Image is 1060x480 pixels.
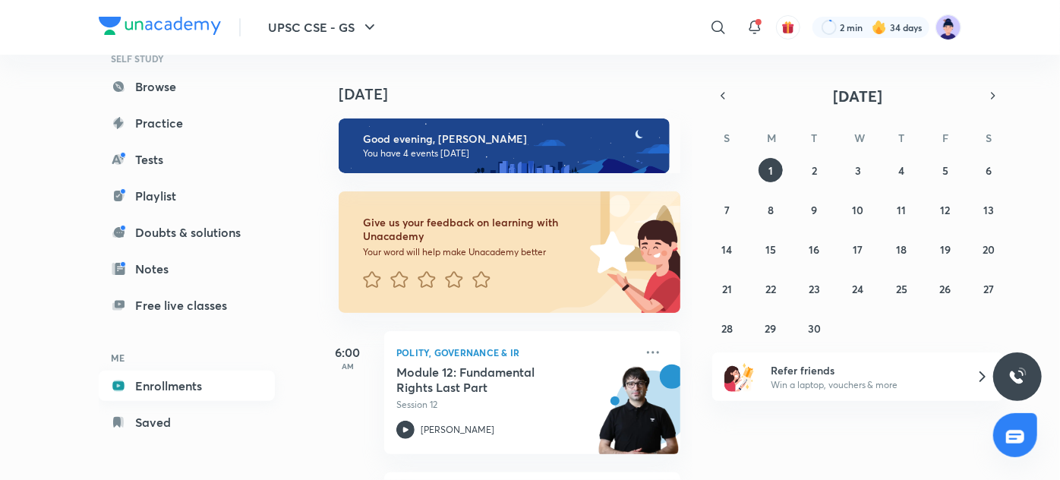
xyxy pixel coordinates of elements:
h6: SELF STUDY [99,46,275,71]
h6: Refer friends [771,362,957,378]
abbr: September 24, 2025 [852,282,863,296]
button: September 2, 2025 [803,158,827,182]
img: Ravi Chalotra [935,14,961,40]
abbr: September 6, 2025 [986,163,992,178]
abbr: September 18, 2025 [896,242,907,257]
abbr: September 14, 2025 [722,242,733,257]
h6: Good evening, [PERSON_NAME] [363,132,656,146]
abbr: September 22, 2025 [765,282,776,296]
abbr: September 17, 2025 [853,242,863,257]
abbr: Saturday [986,131,992,145]
abbr: Sunday [724,131,730,145]
abbr: Wednesday [854,131,865,145]
a: Saved [99,407,275,437]
button: September 24, 2025 [846,276,870,301]
button: September 21, 2025 [715,276,740,301]
button: September 8, 2025 [759,197,783,222]
abbr: September 4, 2025 [898,163,904,178]
abbr: September 25, 2025 [896,282,907,296]
abbr: September 9, 2025 [812,203,818,217]
button: September 5, 2025 [933,158,957,182]
p: Polity, Governance & IR [396,343,635,362]
button: September 7, 2025 [715,197,740,222]
button: September 3, 2025 [846,158,870,182]
a: Doubts & solutions [99,217,275,248]
h4: [DATE] [339,85,696,103]
abbr: September 19, 2025 [940,242,951,257]
abbr: September 30, 2025 [808,321,821,336]
button: September 9, 2025 [803,197,827,222]
button: September 26, 2025 [933,276,957,301]
img: streak [872,20,887,35]
p: AM [317,362,378,371]
abbr: September 29, 2025 [765,321,777,336]
button: [DATE] [733,85,983,106]
button: September 27, 2025 [976,276,1001,301]
button: September 4, 2025 [889,158,913,182]
button: September 25, 2025 [889,276,913,301]
button: September 15, 2025 [759,237,783,261]
abbr: September 13, 2025 [983,203,994,217]
button: September 13, 2025 [976,197,1001,222]
abbr: September 8, 2025 [768,203,774,217]
a: Practice [99,108,275,138]
abbr: September 2, 2025 [812,163,817,178]
abbr: Thursday [898,131,904,145]
button: September 28, 2025 [715,316,740,340]
button: September 18, 2025 [889,237,913,261]
span: [DATE] [834,86,883,106]
abbr: Monday [767,131,776,145]
button: September 16, 2025 [803,237,827,261]
img: ttu [1008,368,1027,386]
p: [PERSON_NAME] [421,423,494,437]
button: September 30, 2025 [803,316,827,340]
button: September 6, 2025 [976,158,1001,182]
a: Enrollments [99,371,275,401]
abbr: September 21, 2025 [722,282,732,296]
a: Playlist [99,181,275,211]
button: September 1, 2025 [759,158,783,182]
button: September 10, 2025 [846,197,870,222]
abbr: September 5, 2025 [942,163,948,178]
button: September 17, 2025 [846,237,870,261]
button: September 22, 2025 [759,276,783,301]
button: September 29, 2025 [759,316,783,340]
abbr: September 26, 2025 [939,282,951,296]
a: Free live classes [99,290,275,321]
button: September 20, 2025 [976,237,1001,261]
img: Company Logo [99,17,221,35]
button: September 19, 2025 [933,237,957,261]
a: Tests [99,144,275,175]
button: September 23, 2025 [803,276,827,301]
abbr: September 27, 2025 [983,282,994,296]
p: Session 12 [396,398,635,412]
a: Browse [99,71,275,102]
button: September 11, 2025 [889,197,913,222]
img: feedback_image [538,191,680,313]
abbr: September 12, 2025 [940,203,950,217]
img: referral [724,362,755,392]
abbr: Tuesday [812,131,818,145]
img: avatar [781,21,795,34]
abbr: September 28, 2025 [721,321,733,336]
img: unacademy [597,365,680,469]
h6: ME [99,345,275,371]
button: UPSC CSE - GS [259,12,388,43]
h5: Module 12: Fundamental Rights Last Part [396,365,585,395]
img: evening [339,118,670,173]
abbr: September 20, 2025 [983,242,995,257]
button: avatar [776,15,800,39]
abbr: September 16, 2025 [809,242,820,257]
abbr: Friday [942,131,948,145]
abbr: September 15, 2025 [765,242,776,257]
p: You have 4 events [DATE] [363,147,656,159]
abbr: September 23, 2025 [809,282,820,296]
a: Company Logo [99,17,221,39]
abbr: September 10, 2025 [852,203,863,217]
abbr: September 7, 2025 [724,203,730,217]
h6: Give us your feedback on learning with Unacademy [363,216,585,243]
h5: 6:00 [317,343,378,362]
button: September 14, 2025 [715,237,740,261]
abbr: September 11, 2025 [897,203,906,217]
p: Win a laptop, vouchers & more [771,378,957,392]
